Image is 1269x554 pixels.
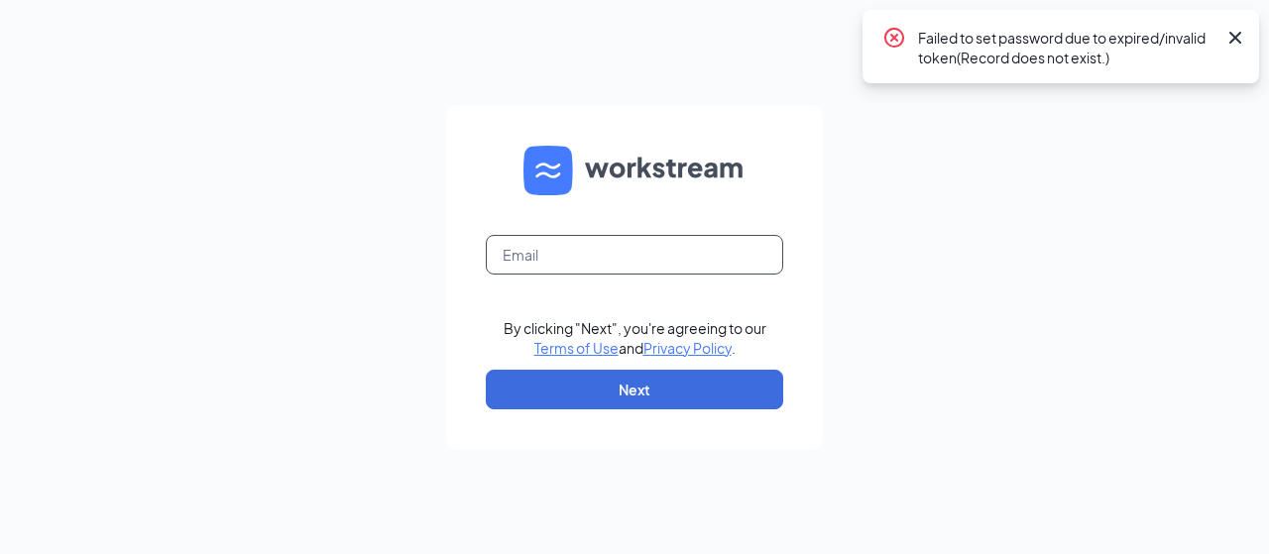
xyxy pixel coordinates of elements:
button: Next [486,370,783,409]
svg: Cross [1223,26,1247,50]
a: Terms of Use [534,339,619,357]
img: WS logo and Workstream text [523,146,746,195]
div: By clicking "Next", you're agreeing to our and . [504,318,766,358]
div: Failed to set password due to expired/invalid token(Record does not exist.) [918,26,1215,67]
a: Privacy Policy [643,339,732,357]
input: Email [486,235,783,275]
svg: CrossCircle [882,26,906,50]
